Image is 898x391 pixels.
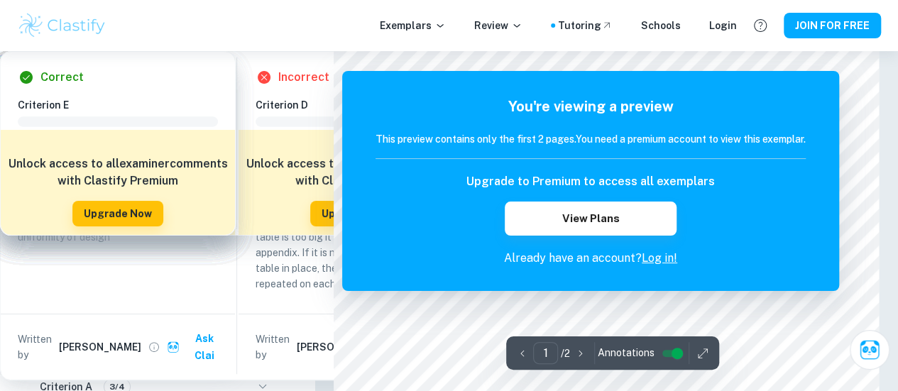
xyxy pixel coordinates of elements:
[376,250,806,267] p: Already have an account?
[561,346,570,361] p: / 2
[558,18,613,33] a: Tutoring
[246,155,466,189] h6: Unlock access to all examiner comments with Clastify Premium
[466,173,715,190] h6: Upgrade to Premium to access all exemplars
[641,18,681,33] a: Schools
[310,201,401,226] button: Upgrade Now
[144,337,164,357] button: View full profile
[642,251,677,265] a: Log in!
[278,69,329,86] h6: Incorrect
[18,331,56,363] p: Written by
[256,331,294,363] p: Written by
[850,330,889,370] button: Ask Clai
[784,13,881,38] button: JOIN FOR FREE
[167,341,180,354] img: clai.svg
[17,11,107,40] img: Clastify logo
[256,97,467,113] h6: Criterion D
[709,18,737,33] a: Login
[474,18,522,33] p: Review
[598,346,655,360] span: Annotations
[40,69,84,86] h6: Correct
[72,201,163,226] button: Upgrade Now
[376,131,806,147] h6: This preview contains only the first 2 pages. You need a premium account to view this exemplar.
[164,326,229,368] button: Ask Clai
[297,339,379,355] h6: [PERSON_NAME]
[748,13,772,38] button: Help and Feedback
[505,202,677,236] button: View Plans
[18,97,229,113] h6: Criterion E
[8,155,228,189] h6: Unlock access to all examiner comments with Clastify Premium
[376,96,806,117] h5: You're viewing a preview
[59,339,141,355] h6: [PERSON_NAME]
[380,18,446,33] p: Exemplars
[256,198,456,307] p: The table spreads across two pages. Tables should fit entirely on one page. If a table is too big...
